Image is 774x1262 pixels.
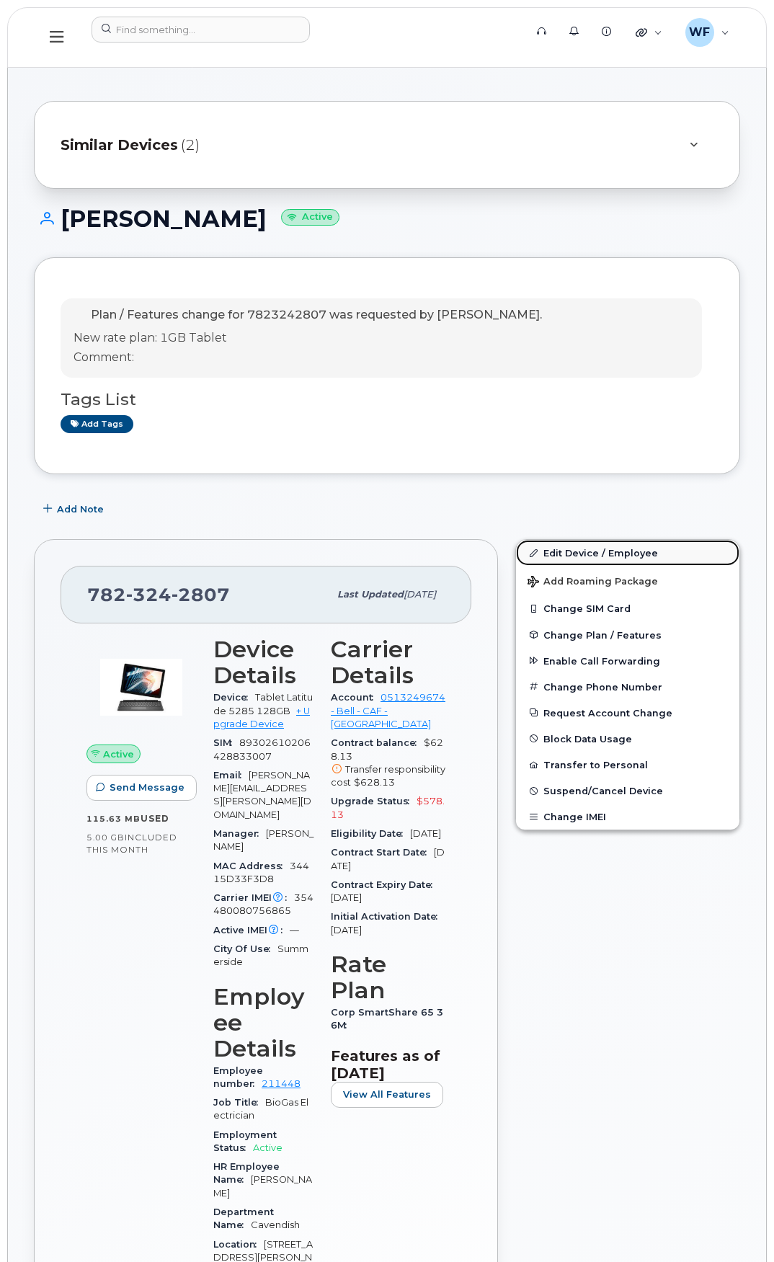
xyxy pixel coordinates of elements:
span: Change Plan / Features [543,629,662,640]
span: [DATE] [331,847,445,871]
span: Contract Expiry Date [331,879,440,890]
span: Employment Status [213,1129,277,1153]
span: Enable Call Forwarding [543,655,660,666]
span: $628.13 [331,737,445,789]
a: Add tags [61,415,133,433]
span: SIM [213,737,239,748]
span: View All Features [343,1088,431,1101]
span: [DATE] [331,892,362,903]
span: Device [213,692,255,703]
button: Change Plan / Features [516,622,739,648]
button: Send Message [86,775,197,801]
span: Suspend/Cancel Device [543,786,663,796]
span: included this month [86,832,177,856]
span: Cavendish [251,1219,300,1230]
span: Initial Activation Date [331,911,445,922]
button: Request Account Change [516,700,739,726]
span: Active [253,1142,283,1153]
p: Comment: [74,350,542,366]
span: Add Note [57,502,104,516]
span: 2807 [172,584,230,605]
span: Eligibility Date [331,828,410,839]
span: Contract Start Date [331,847,434,858]
button: Add Roaming Package [516,566,739,595]
h3: Rate Plan [331,951,445,1003]
span: 34415D33F3D8 [213,861,309,884]
button: Change Phone Number [516,674,739,700]
button: View All Features [331,1082,443,1108]
span: Active IMEI [213,925,290,936]
a: 0513249674 - Bell - CAF - [GEOGRAPHIC_DATA] [331,692,445,729]
span: Location [213,1239,264,1250]
span: [DATE] [331,925,362,936]
span: 782 [87,584,230,605]
span: used [141,813,169,824]
button: Enable Call Forwarding [516,648,739,674]
span: Manager [213,828,266,839]
h3: Tags List [61,391,713,409]
span: [PERSON_NAME][EMAIL_ADDRESS][PERSON_NAME][DOMAIN_NAME] [213,770,311,820]
a: 211448 [262,1078,301,1089]
span: MAC Address [213,861,290,871]
h3: Employee Details [213,984,313,1062]
img: image20231002-3703462-duj3qm.jpeg [98,644,184,730]
span: City Of Use [213,943,277,954]
button: Change IMEI [516,804,739,830]
span: $578.13 [331,796,445,819]
span: — [290,925,299,936]
span: Upgrade Status [331,796,417,806]
span: Contract balance [331,737,424,748]
button: Transfer to Personal [516,752,739,778]
span: $628.13 [354,777,395,788]
span: Email [213,770,249,781]
small: Active [281,209,339,226]
span: HR Employee Name [213,1161,280,1185]
span: Department Name [213,1207,274,1230]
span: 89302610206428833007 [213,737,311,761]
p: New rate plan: 1GB Tablet [74,330,542,347]
h3: Device Details [213,636,313,688]
span: Employee number [213,1065,263,1089]
span: [DATE] [410,828,441,839]
h1: [PERSON_NAME] [34,206,740,231]
button: Add Note [34,496,116,522]
span: Last updated [337,589,404,600]
button: Suspend/Cancel Device [516,778,739,804]
span: Active [103,747,134,761]
button: Block Data Usage [516,726,739,752]
a: Edit Device / Employee [516,540,739,566]
span: Job Title [213,1097,265,1108]
span: 5.00 GB [86,832,125,843]
span: Corp SmartShare 65 36M [331,1007,443,1031]
span: [DATE] [404,589,436,600]
span: 324 [126,584,172,605]
span: Tablet Latitude 5285 128GB [213,692,313,716]
span: Add Roaming Package [528,576,658,590]
h3: Carrier Details [331,636,445,688]
span: Plan / Features change for 7823242807 was requested by [PERSON_NAME]. [91,308,542,321]
span: Carrier IMEI [213,892,294,903]
button: Change SIM Card [516,595,739,621]
h3: Features as of [DATE] [331,1047,445,1082]
span: [PERSON_NAME] [213,1174,312,1198]
span: 115.63 MB [86,814,141,824]
span: Send Message [110,781,184,794]
span: (2) [181,135,200,156]
span: Similar Devices [61,135,178,156]
span: Transfer responsibility cost [331,764,445,788]
span: Account [331,692,381,703]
